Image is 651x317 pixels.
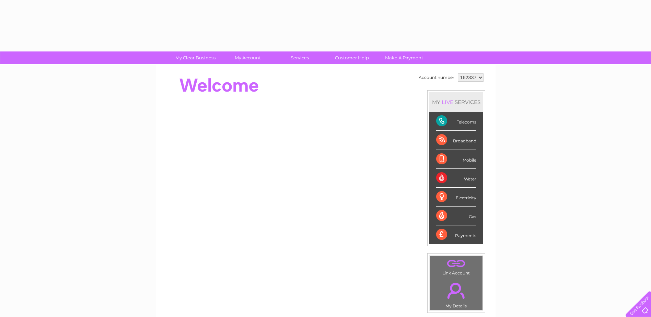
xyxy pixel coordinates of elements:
[429,92,483,112] div: MY SERVICES
[436,131,476,150] div: Broadband
[436,207,476,225] div: Gas
[417,72,456,83] td: Account number
[436,169,476,188] div: Water
[436,225,476,244] div: Payments
[440,99,455,105] div: LIVE
[271,51,328,64] a: Services
[430,256,483,277] td: Link Account
[430,277,483,310] td: My Details
[436,150,476,169] div: Mobile
[436,112,476,131] div: Telecoms
[167,51,224,64] a: My Clear Business
[376,51,432,64] a: Make A Payment
[432,258,481,270] a: .
[436,188,476,207] div: Electricity
[219,51,276,64] a: My Account
[324,51,380,64] a: Customer Help
[432,279,481,303] a: .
